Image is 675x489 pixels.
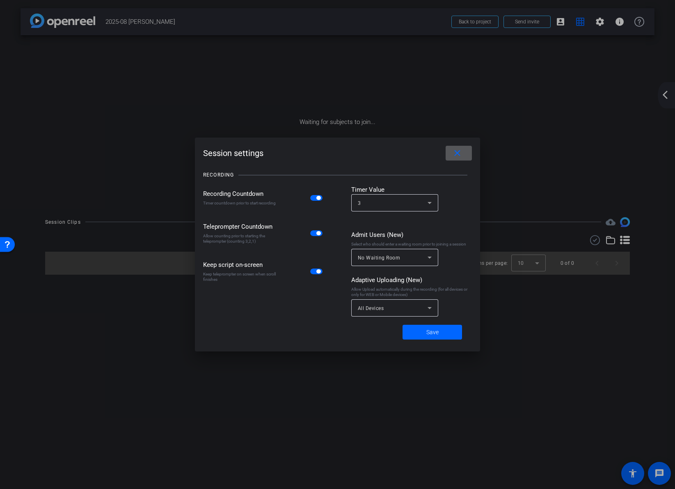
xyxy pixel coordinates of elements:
div: Keep script on-screen [203,260,279,269]
div: Adaptive Uploading (New) [351,275,472,285]
span: Save [426,328,439,337]
div: Timer Value [351,185,472,194]
div: Select who should enter a waiting room prior to joining a session [351,241,472,247]
button: Save [403,325,462,340]
span: All Devices [358,305,384,311]
div: Admit Users (New) [351,230,472,239]
div: Session settings [203,146,472,161]
div: Allow counting prior to starting the teleprompter (counting 3,2,1) [203,233,279,244]
span: 3 [358,200,361,206]
div: Teleprompter Countdown [203,222,279,231]
div: RECORDING [203,171,234,179]
div: Recording Countdown [203,189,279,198]
openreel-title-line: RECORDING [203,165,472,185]
div: Timer countdown prior to start recording [203,200,279,206]
mat-icon: close [452,148,462,158]
span: No Waiting Room [358,255,400,261]
div: Keep teleprompter on screen when scroll finishes [203,271,279,282]
div: Allow Upload automatically during the recording (for all devices or only for WEB or Mobile devices) [351,287,472,297]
